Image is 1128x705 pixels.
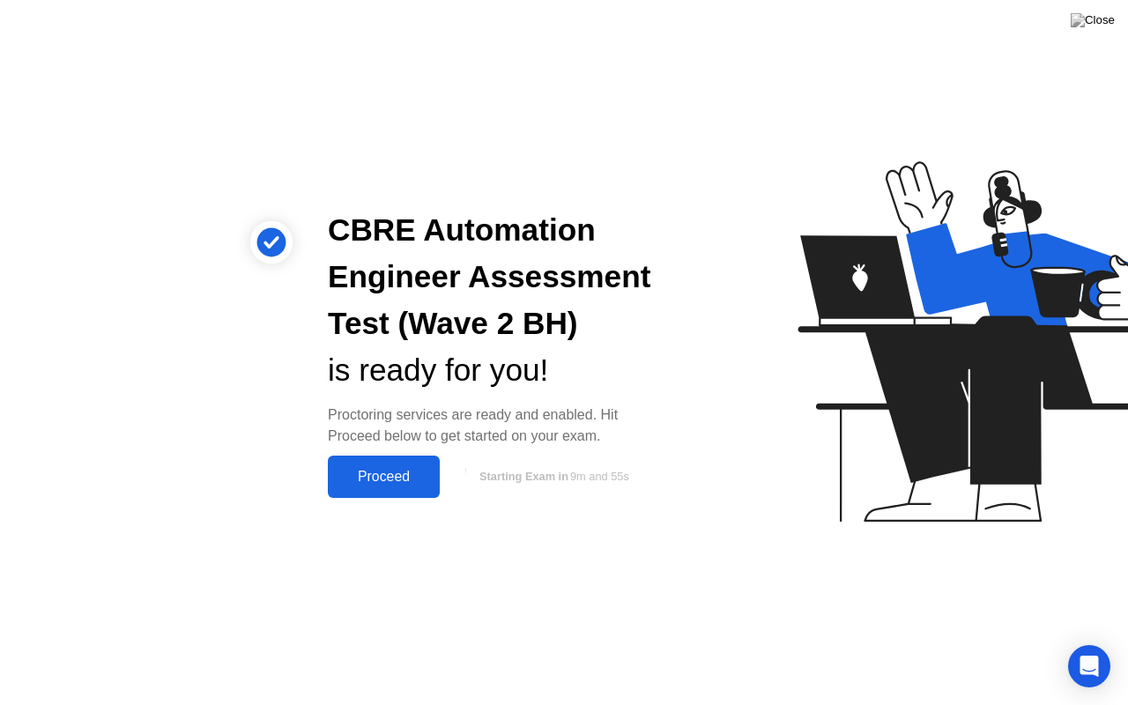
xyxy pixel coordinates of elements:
button: Starting Exam in9m and 55s [449,460,656,493]
div: Open Intercom Messenger [1068,645,1110,687]
div: is ready for you! [328,347,656,394]
button: Proceed [328,456,440,498]
img: Close [1071,13,1115,27]
div: Proctoring services are ready and enabled. Hit Proceed below to get started on your exam. [328,404,656,447]
div: CBRE Automation Engineer Assessment Test (Wave 2 BH) [328,207,656,346]
span: 9m and 55s [570,470,629,483]
div: Proceed [333,469,434,485]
